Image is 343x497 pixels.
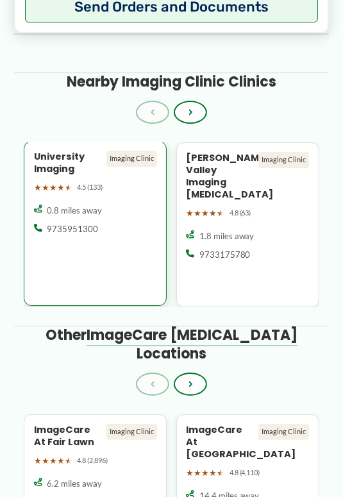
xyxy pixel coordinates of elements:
span: ImageCare [MEDICAL_DATA] [87,325,297,345]
button: ‹ [136,373,169,396]
h3: Other Locations [24,326,319,363]
span: ★ [201,466,209,481]
span: 1.8 miles away [199,230,255,242]
span: › [188,106,192,118]
a: [PERSON_NAME] Valley Imaging [MEDICAL_DATA] Imaging Clinic ★★★★★ 4.8 (63) 1.8 miles away 9733175780 [176,142,319,307]
span: 4.8 (63) [230,206,251,219]
button: › [174,373,207,396]
span: ★ [34,453,42,469]
span: ★ [57,180,65,196]
span: ★ [209,466,217,481]
span: ★ [42,453,49,469]
button: › [174,101,207,124]
h4: ImageCare at [GEOGRAPHIC_DATA] [186,424,254,460]
span: 0.8 miles away [47,205,102,216]
span: ★ [186,466,194,481]
span: ★ [49,453,57,469]
span: 9735951300 [47,223,98,235]
span: ★ [201,206,209,221]
span: 6.2 miles away [47,478,102,489]
span: ‹ [151,378,155,390]
div: Imaging Clinic [258,424,309,439]
div: Imaging Clinic [106,151,157,166]
span: ★ [217,466,224,481]
span: ★ [49,180,57,196]
span: ★ [65,180,72,196]
a: University Imaging Imaging Clinic ★★★★★ 4.5 (133) 0.8 miles away 9735951300 [24,142,167,307]
span: ★ [209,206,217,221]
span: 4.5 (133) [77,181,103,194]
h4: University Imaging [34,151,102,175]
div: Imaging Clinic [258,152,309,167]
span: ★ [42,180,49,196]
span: 4.8 (2,896) [77,454,108,467]
div: Imaging Clinic [106,424,157,439]
span: ★ [57,453,65,469]
span: ★ [194,206,201,221]
span: ★ [65,453,72,469]
button: ‹ [136,101,169,124]
span: ★ [194,466,201,481]
span: ★ [34,180,42,196]
span: ‹ [151,106,155,118]
span: › [188,378,192,390]
span: 4.8 (4,110) [230,466,260,479]
span: ★ [217,206,224,221]
span: ★ [186,206,194,221]
h3: Nearby Imaging Clinic Clinics [67,73,276,91]
h4: [PERSON_NAME] Valley Imaging [MEDICAL_DATA] [186,152,254,201]
h4: ImageCare at Fair Lawn [34,424,102,448]
span: 9733175780 [199,249,251,260]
